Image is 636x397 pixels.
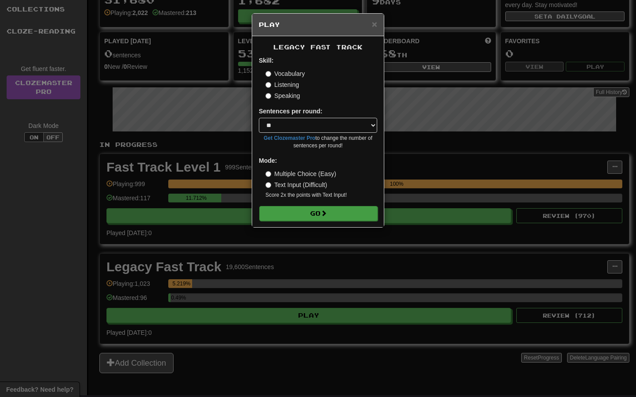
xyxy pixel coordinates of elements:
[265,91,300,100] label: Speaking
[265,93,271,99] input: Speaking
[265,80,299,89] label: Listening
[259,20,377,29] h5: Play
[259,107,322,116] label: Sentences per round:
[259,135,377,150] small: to change the number of sentences per round!
[265,82,271,88] input: Listening
[265,71,271,77] input: Vocabulary
[372,19,377,29] button: Close
[372,19,377,29] span: ×
[264,135,315,141] a: Get Clozemaster Pro
[265,171,271,177] input: Multiple Choice (Easy)
[265,169,336,178] label: Multiple Choice (Easy)
[265,180,327,189] label: Text Input (Difficult)
[265,191,377,199] small: Score 2x the points with Text Input !
[259,157,277,164] strong: Mode:
[265,69,305,78] label: Vocabulary
[259,206,378,221] button: Go
[273,43,363,51] span: Legacy Fast Track
[259,57,273,64] strong: Skill:
[265,182,271,188] input: Text Input (Difficult)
